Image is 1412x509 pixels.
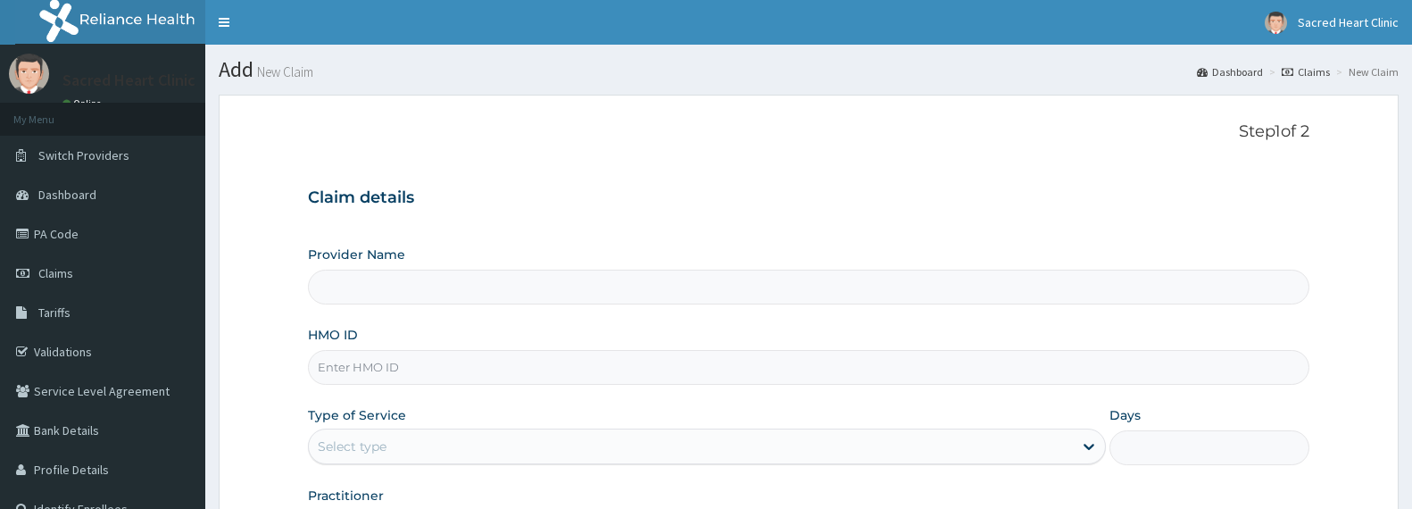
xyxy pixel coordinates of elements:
[253,65,313,79] small: New Claim
[38,305,71,321] span: Tariffs
[308,487,384,505] label: Practitioner
[308,188,1309,208] h3: Claim details
[38,187,96,203] span: Dashboard
[1298,14,1399,30] span: Sacred Heart Clinic
[1197,64,1263,79] a: Dashboard
[318,438,386,455] div: Select type
[308,406,406,424] label: Type of Service
[1282,64,1330,79] a: Claims
[219,58,1399,81] h1: Add
[62,72,195,88] p: Sacred Heart Clinic
[308,122,1309,142] p: Step 1 of 2
[308,326,358,344] label: HMO ID
[62,97,105,110] a: Online
[38,147,129,163] span: Switch Providers
[1332,64,1399,79] li: New Claim
[1265,12,1287,34] img: User Image
[38,265,73,281] span: Claims
[308,350,1309,385] input: Enter HMO ID
[308,246,405,263] label: Provider Name
[9,54,49,94] img: User Image
[1109,406,1141,424] label: Days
